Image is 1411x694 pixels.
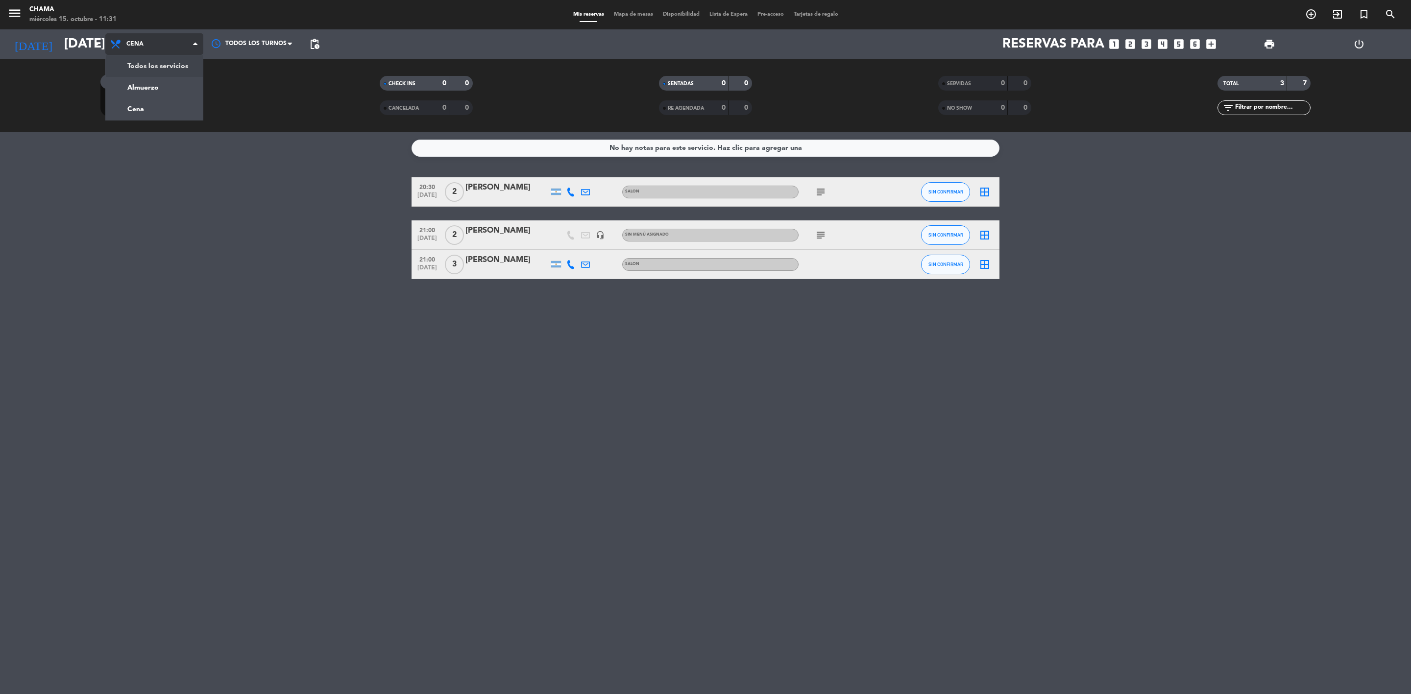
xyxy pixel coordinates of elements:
a: Todos los servicios [106,55,203,77]
input: Filtrar por nombre... [1234,102,1310,113]
span: SERVIDAS [947,81,971,86]
div: [PERSON_NAME] [465,254,549,266]
span: Cena [126,41,144,48]
i: power_settings_new [1353,38,1365,50]
button: menu [7,6,22,24]
i: looks_two [1124,38,1137,50]
span: [DATE] [415,192,439,203]
div: [PERSON_NAME] [465,181,549,194]
i: filter_list [1222,102,1234,114]
div: No hay notas para este servicio. Haz clic para agregar una [609,143,802,154]
span: Mapa de mesas [609,12,658,17]
span: 3 [445,255,464,274]
a: Almuerzo [106,77,203,98]
strong: 0 [1001,104,1005,111]
i: add_box [1205,38,1217,50]
button: SIN CONFIRMAR [921,225,970,245]
i: arrow_drop_down [91,38,103,50]
button: SIN CONFIRMAR [921,182,970,202]
strong: 0 [1001,80,1005,87]
span: 21:00 [415,253,439,264]
div: LOG OUT [1314,29,1404,59]
strong: 0 [744,104,750,111]
span: Sin menú asignado [625,233,669,237]
span: SIN CONFIRMAR [928,232,963,238]
strong: 3 [1280,80,1284,87]
i: headset_mic [596,231,605,239]
strong: 0 [722,80,726,87]
i: border_all [979,229,991,241]
i: looks_one [1108,38,1120,50]
span: 21:00 [415,224,439,235]
i: turned_in_not [1358,8,1370,20]
i: subject [815,186,827,198]
span: SIN CONFIRMAR [928,189,963,194]
i: border_all [979,259,991,270]
button: SIN CONFIRMAR [921,255,970,274]
i: subject [815,229,827,241]
i: add_circle_outline [1305,8,1317,20]
span: CHECK INS [389,81,415,86]
span: 2 [445,225,464,245]
strong: 0 [465,80,471,87]
span: SALON [625,262,639,266]
i: exit_to_app [1332,8,1343,20]
span: [DATE] [415,235,439,246]
strong: 0 [1023,80,1029,87]
strong: 0 [1023,104,1029,111]
i: border_all [979,186,991,198]
i: looks_4 [1156,38,1169,50]
span: SIN CONFIRMAR [928,262,963,267]
span: NO SHOW [947,106,972,111]
span: 2 [445,182,464,202]
span: SALON [625,190,639,193]
span: TOTAL [1223,81,1239,86]
strong: 0 [465,104,471,111]
span: Tarjetas de regalo [789,12,843,17]
span: [DATE] [415,264,439,276]
strong: 0 [722,104,726,111]
strong: 7 [1303,80,1309,87]
span: Reservas para [1002,37,1104,52]
i: looks_5 [1172,38,1185,50]
span: print [1264,38,1275,50]
strong: 0 [442,80,446,87]
a: Cena [106,98,203,120]
span: pending_actions [309,38,320,50]
span: Pre-acceso [753,12,789,17]
i: search [1385,8,1396,20]
span: SENTADAS [668,81,694,86]
span: Disponibilidad [658,12,705,17]
span: CANCELADA [389,106,419,111]
i: looks_3 [1140,38,1153,50]
div: [PERSON_NAME] [465,224,549,237]
strong: 0 [744,80,750,87]
strong: 0 [442,104,446,111]
span: Mis reservas [568,12,609,17]
i: [DATE] [7,33,59,55]
span: RE AGENDADA [668,106,704,111]
i: menu [7,6,22,21]
div: miércoles 15. octubre - 11:31 [29,15,117,24]
span: 20:30 [415,181,439,192]
div: CHAMA [29,5,117,15]
span: Lista de Espera [705,12,753,17]
i: looks_6 [1189,38,1201,50]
